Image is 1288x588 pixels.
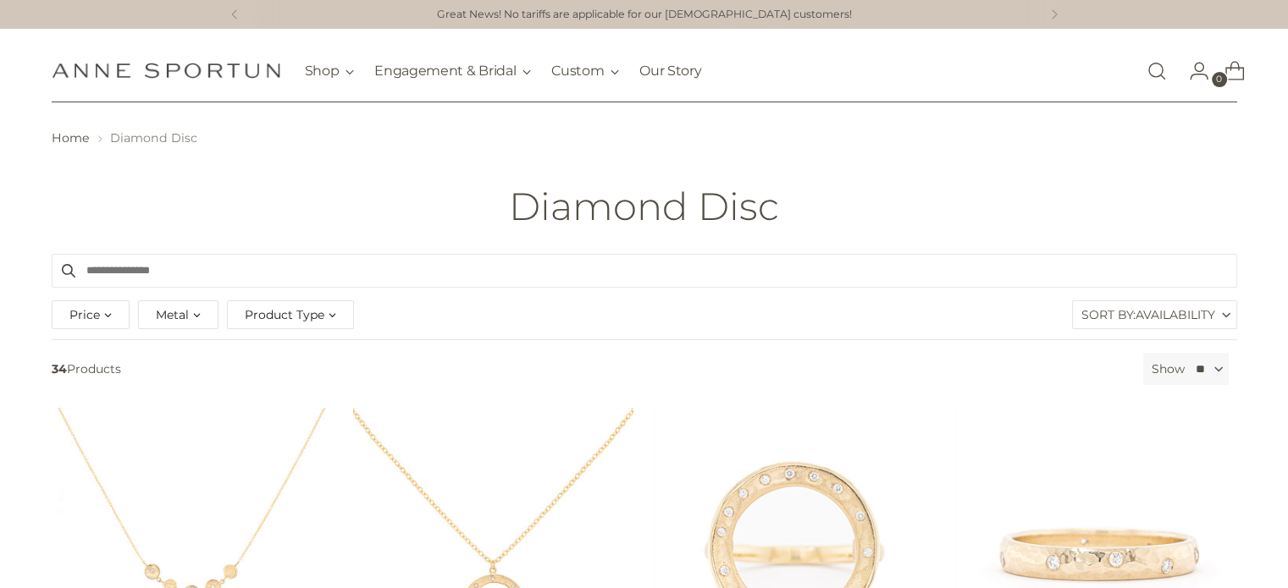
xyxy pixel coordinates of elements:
[1152,360,1185,378] label: Show
[639,52,701,90] a: Our Story
[52,63,280,79] a: Anne Sportun Fine Jewellery
[374,52,531,90] button: Engagement & Bridal
[110,130,197,146] span: Diamond Disc
[1073,301,1236,328] label: Sort By:Availability
[245,305,324,324] span: Product Type
[52,130,90,146] a: Home
[52,129,1237,147] nav: breadcrumbs
[305,52,355,90] button: Shop
[1140,54,1174,88] a: Open search modal
[551,52,619,90] button: Custom
[509,185,779,228] h1: Diamond Disc
[1175,54,1209,88] a: Go to the account page
[52,254,1237,288] input: Search products
[1211,54,1245,88] a: Open cart modal
[156,305,189,324] span: Metal
[437,7,852,23] a: Great News! No tariffs are applicable for our [DEMOGRAPHIC_DATA] customers!
[45,353,1137,385] span: Products
[1212,72,1227,87] span: 0
[1136,301,1215,328] span: Availability
[52,361,67,376] b: 34
[69,305,100,324] span: Price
